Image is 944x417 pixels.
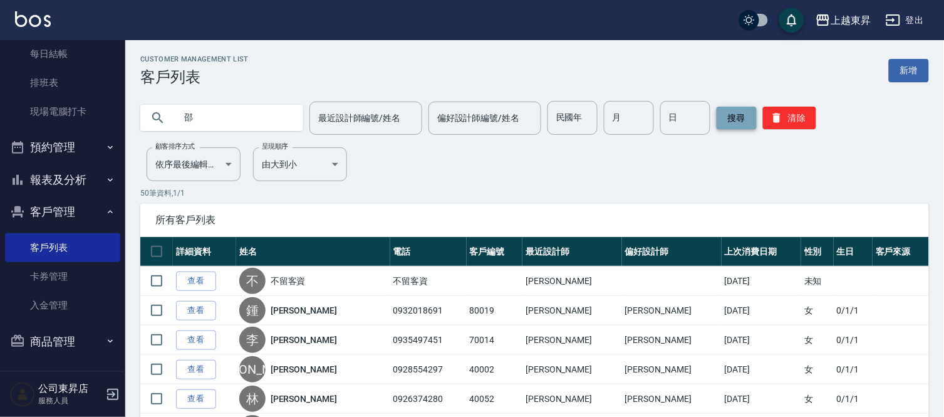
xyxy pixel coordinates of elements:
[5,233,120,262] a: 客戶列表
[889,59,929,82] a: 新增
[176,330,216,350] a: 查看
[271,304,337,317] a: [PERSON_NAME]
[176,272,216,291] a: 查看
[811,8,876,33] button: 上越東昇
[140,55,249,63] h2: Customer Management List
[722,296,802,325] td: [DATE]
[5,291,120,320] a: 入金管理
[834,296,873,325] td: 0/1/1
[5,196,120,228] button: 客戶管理
[834,237,873,267] th: 生日
[390,296,467,325] td: 0932018691
[147,147,241,181] div: 依序最後編輯時間
[271,334,337,346] a: [PERSON_NAME]
[5,131,120,164] button: 預約管理
[722,384,802,414] td: [DATE]
[522,267,622,296] td: [PERSON_NAME]
[722,237,802,267] th: 上次消費日期
[834,384,873,414] td: 0/1/1
[271,393,337,405] a: [PERSON_NAME]
[522,296,622,325] td: [PERSON_NAME]
[15,11,51,27] img: Logo
[801,355,834,384] td: 女
[38,395,102,406] p: 服務人員
[239,386,266,412] div: 林
[5,325,120,358] button: 商品管理
[140,187,929,199] p: 50 筆資料, 1 / 1
[801,325,834,355] td: 女
[522,325,622,355] td: [PERSON_NAME]
[5,68,120,97] a: 排班表
[271,363,337,376] a: [PERSON_NAME]
[779,8,804,33] button: save
[622,355,722,384] td: [PERSON_NAME]
[176,301,216,320] a: 查看
[873,237,929,267] th: 客戶來源
[467,384,523,414] td: 40052
[722,325,802,355] td: [DATE]
[175,101,293,135] input: 搜尋關鍵字
[801,267,834,296] td: 未知
[262,142,288,151] label: 呈現順序
[140,68,249,86] h3: 客戶列表
[622,384,722,414] td: [PERSON_NAME]
[717,107,757,129] button: 搜尋
[390,384,467,414] td: 0926374280
[522,237,622,267] th: 最近設計師
[622,325,722,355] td: [PERSON_NAME]
[801,237,834,267] th: 性別
[38,383,102,395] h5: 公司東昇店
[239,268,266,294] div: 不
[801,296,834,325] td: 女
[5,262,120,291] a: 卡券管理
[155,142,195,151] label: 顧客排序方式
[467,355,523,384] td: 40002
[5,97,120,126] a: 現場電腦打卡
[10,382,35,407] img: Person
[881,9,929,32] button: 登出
[622,296,722,325] td: [PERSON_NAME]
[722,355,802,384] td: [DATE]
[801,384,834,414] td: 女
[622,237,722,267] th: 偏好設計師
[253,147,347,181] div: 由大到小
[522,384,622,414] td: [PERSON_NAME]
[467,296,523,325] td: 80019
[239,327,266,353] div: 李
[239,297,266,324] div: 鍾
[467,237,523,267] th: 客戶編號
[176,360,216,379] a: 查看
[236,237,390,267] th: 姓名
[390,237,467,267] th: 電話
[5,164,120,196] button: 報表及分析
[239,356,266,383] div: [PERSON_NAME]
[390,325,467,355] td: 0935497451
[155,214,914,226] span: 所有客戶列表
[390,355,467,384] td: 0928554297
[467,325,523,355] td: 70014
[271,275,306,287] a: 不留客資
[834,355,873,384] td: 0/1/1
[5,40,120,68] a: 每日結帳
[173,237,236,267] th: 詳細資料
[831,13,871,28] div: 上越東昇
[763,107,816,129] button: 清除
[522,355,622,384] td: [PERSON_NAME]
[834,325,873,355] td: 0/1/1
[390,267,467,296] td: 不留客資
[722,267,802,296] td: [DATE]
[176,389,216,409] a: 查看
